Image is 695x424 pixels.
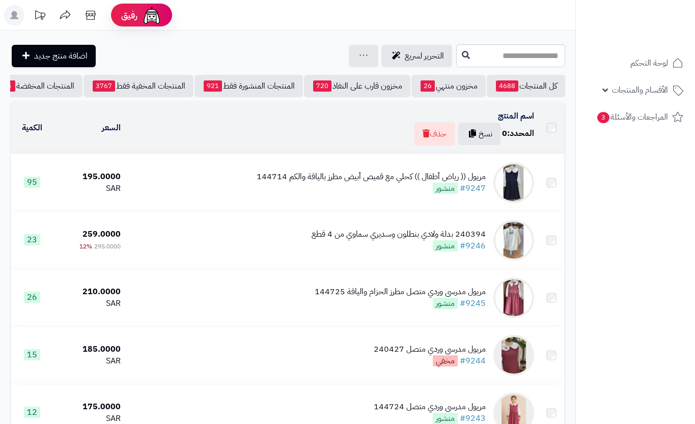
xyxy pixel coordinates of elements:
span: 3767 [93,80,115,92]
span: 12% [79,242,92,251]
a: اسم المنتج [498,110,534,122]
span: رفيق [121,9,137,21]
div: 195.0000 [58,171,121,183]
a: التحرير لسريع [381,45,452,67]
span: 295.0000 [94,242,121,251]
span: 23 [24,234,40,245]
a: الكمية [22,122,42,134]
img: logo-2.png [626,29,685,50]
a: #9246 [460,240,486,252]
a: #9245 [460,297,486,309]
a: السعر [102,122,121,134]
img: مريول مدرسي وردي متصل 240427 [493,335,534,376]
div: مريول مدرسي وردي متصل مطرز الحزام والياقة 144725 [315,286,486,298]
div: المحدد: [502,128,534,139]
a: تحديثات المنصة [27,5,52,28]
span: منشور [433,413,458,424]
img: 240394 بدلة ولادي بنطلون وسديري سماوي من 4 قطع [493,220,534,261]
a: #9247 [460,182,486,194]
span: منشور [433,240,458,251]
a: مخزون قارب على النفاذ720 [304,75,410,97]
a: كل المنتجات4688 [487,75,565,97]
span: 15 [24,349,40,360]
div: SAR [58,298,121,309]
a: مخزون منتهي26 [411,75,486,97]
a: المراجعات والأسئلة3 [582,105,689,129]
div: 210.0000 [58,286,121,298]
span: 26 [24,292,40,303]
div: 185.0000 [58,344,121,355]
span: 259.0000 [82,228,121,240]
span: المراجعات والأسئلة [596,110,668,124]
span: منشور [433,183,458,194]
span: 0 [502,127,507,139]
img: مريول (( رياض أطفال )) كحلي مع قميص أبيض مطرز بالياقة والكم 144714 [493,162,534,203]
div: 175.0000 [58,401,121,413]
span: 95 [24,177,40,188]
span: 4688 [496,80,518,92]
div: SAR [58,355,121,367]
a: لوحة التحكم [582,51,689,75]
div: مريول مدرسي وردي متصل 144724 [374,401,486,413]
a: #9244 [460,355,486,367]
button: حذف [414,122,455,146]
span: التحرير لسريع [405,50,444,62]
span: منشور [433,298,458,309]
div: 240394 بدلة ولادي بنطلون وسديري سماوي من 4 قطع [312,229,486,240]
span: لوحة التحكم [630,56,668,70]
span: مخفي [433,355,458,366]
button: نسخ [458,123,501,145]
span: اضافة منتج جديد [34,50,88,62]
a: المنتجات المخفية فقط3767 [84,75,193,97]
span: الأقسام والمنتجات [612,83,668,97]
span: 3 [597,112,609,123]
a: اضافة منتج جديد [12,45,96,67]
span: 720 [313,80,331,92]
img: ai-face.png [142,5,162,25]
span: 921 [204,80,222,92]
span: 12 [24,407,40,418]
a: المنتجات المنشورة فقط921 [194,75,303,97]
div: SAR [58,183,121,194]
div: مريول مدرسي وردي متصل 240427 [374,344,486,355]
img: مريول مدرسي وردي متصل مطرز الحزام والياقة 144725 [493,277,534,318]
div: مريول (( رياض أطفال )) كحلي مع قميص أبيض مطرز بالياقة والكم 144714 [257,171,486,183]
span: 26 [421,80,435,92]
